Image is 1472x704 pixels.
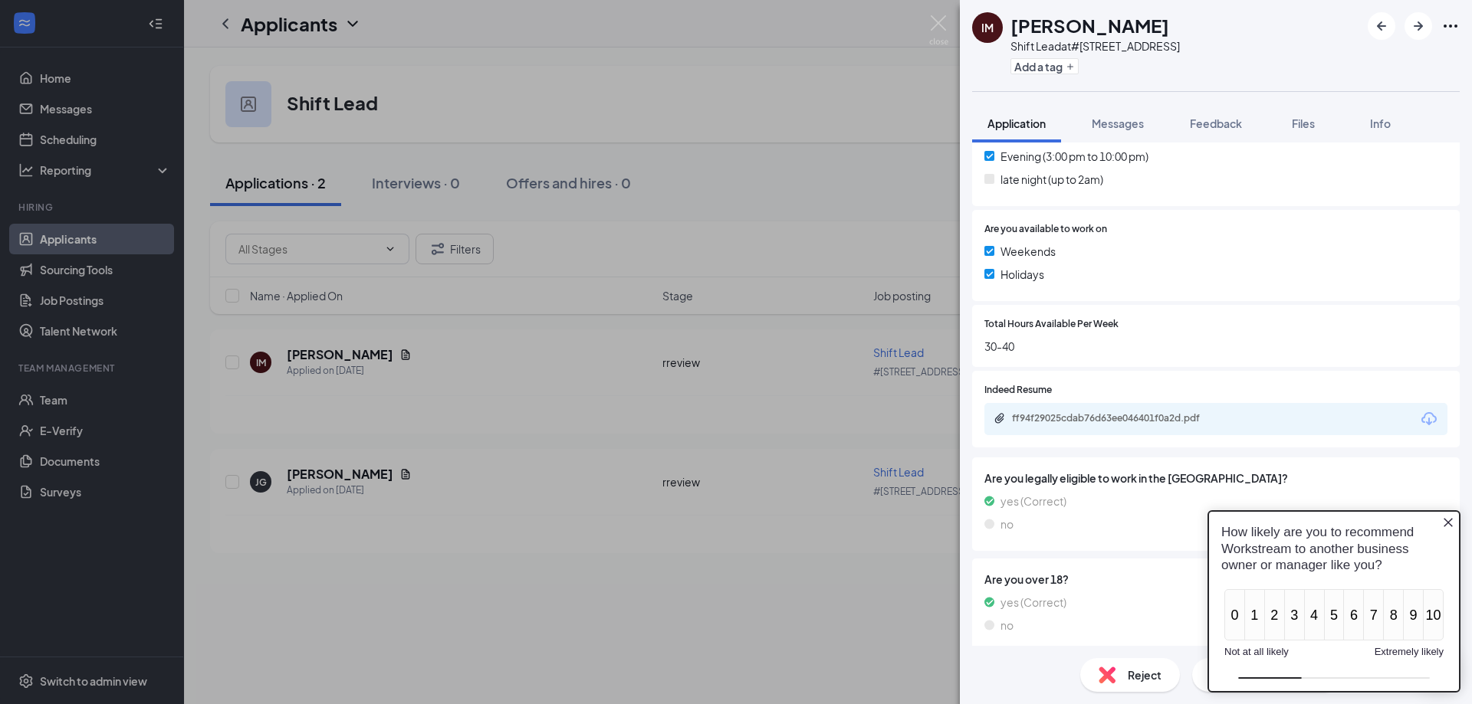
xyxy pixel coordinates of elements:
span: Are you available to work on [984,222,1107,237]
span: Application [987,116,1046,130]
div: ff94f29025cdab76d63ee046401f0a2d.pdf [1012,412,1227,424]
span: Files [1292,116,1315,130]
span: Weekends [1001,243,1056,260]
span: Reject [1128,666,1161,683]
span: Are you legally eligible to work in the [GEOGRAPHIC_DATA]? [984,470,1447,486]
span: Are you over 18? [984,571,1447,588]
span: Messages [1092,116,1144,130]
button: ArrowLeftNew [1368,12,1395,40]
a: Paperclipff94f29025cdab76d63ee046401f0a2d.pdf [994,412,1242,427]
svg: Paperclip [994,412,1006,424]
span: no [1001,516,1014,532]
svg: Download [1420,410,1438,428]
div: Shift Lead at #[STREET_ADDRESS] [1010,38,1180,54]
span: Holidays [1001,266,1044,283]
button: ArrowRight [1405,12,1432,40]
span: Total Hours Available Per Week [984,317,1119,332]
iframe: Sprig User Feedback Dialog [1196,498,1472,704]
span: 30-40 [984,338,1447,355]
span: yes (Correct) [1001,493,1066,509]
h1: [PERSON_NAME] [1010,12,1169,38]
span: Indeed Resume [984,383,1052,398]
span: late night (up to 2am) [1001,171,1103,188]
span: Evening (3:00 pm to 10:00 pm) [1001,148,1148,165]
button: PlusAdd a tag [1010,58,1079,74]
svg: ArrowLeftNew [1372,17,1391,35]
span: no [1001,617,1014,634]
svg: ArrowRight [1409,17,1428,35]
svg: Ellipses [1441,17,1460,35]
svg: Plus [1066,62,1075,71]
span: Info [1370,116,1391,130]
span: Feedback [1190,116,1242,130]
div: IM [981,20,994,35]
span: yes (Correct) [1001,594,1066,611]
